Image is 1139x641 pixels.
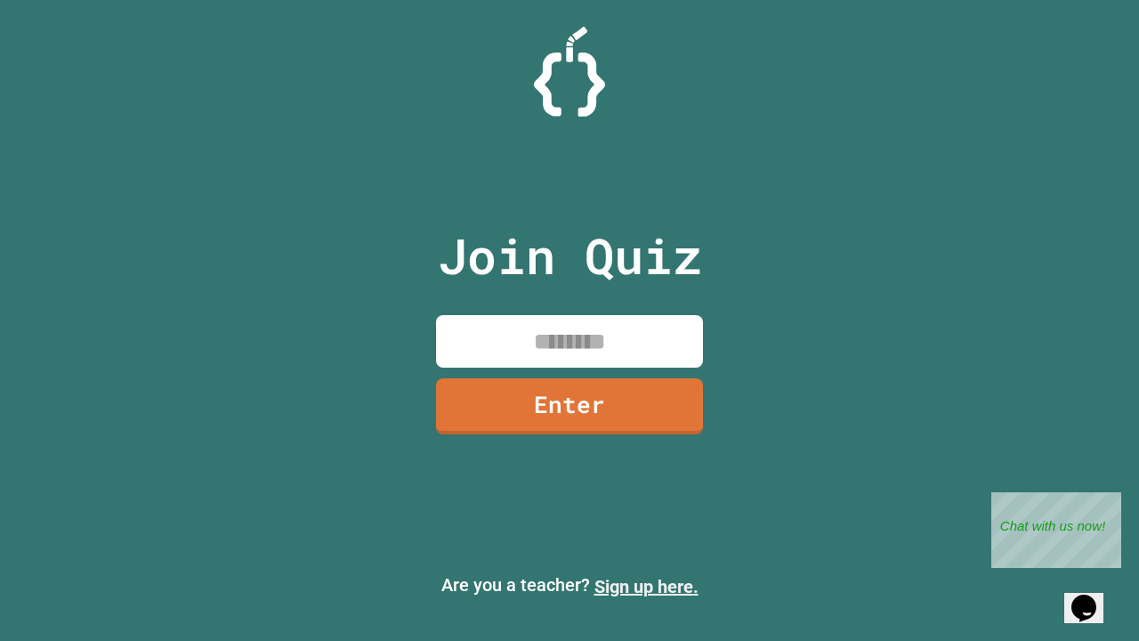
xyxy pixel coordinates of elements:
p: Join Quiz [438,219,702,293]
a: Sign up here. [594,576,699,597]
a: Enter [436,378,703,434]
p: Are you a teacher? [14,572,1125,600]
iframe: chat widget [991,492,1121,568]
img: Logo.svg [534,27,605,117]
iframe: chat widget [1064,570,1121,623]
